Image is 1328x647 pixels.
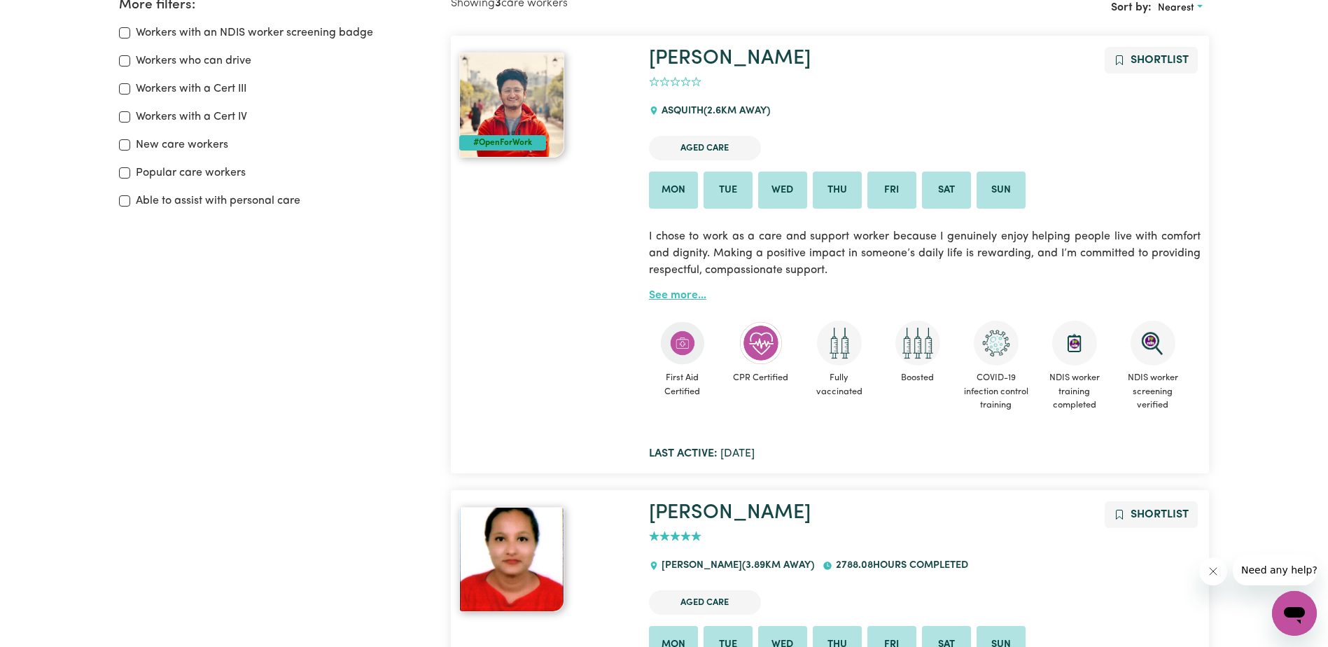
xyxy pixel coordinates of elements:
span: Shortlist [1131,55,1189,66]
span: ( 3.89 km away) [742,560,814,571]
img: CS Academy: Introduction to NDIS Worker Training course completed [1052,321,1097,366]
div: 2788.08 hours completed [823,547,976,585]
iframe: Button to launch messaging window [1272,591,1317,636]
li: Aged Care [649,590,761,615]
div: ASQUITH [649,92,778,130]
label: Workers who can drive [136,53,251,69]
li: Aged Care [649,136,761,160]
li: Available on Sun [977,172,1026,209]
button: Add to shortlist [1105,47,1198,74]
a: [PERSON_NAME] [649,503,811,523]
label: New care workers [136,137,228,153]
div: [PERSON_NAME] [649,547,823,585]
span: [DATE] [649,448,755,459]
span: First Aid Certified [649,366,716,403]
li: Available on Tue [704,172,753,209]
img: NDIS Worker Screening Verified [1131,321,1175,366]
li: Available on Thu [813,172,862,209]
img: View Anupam's profile [459,53,564,158]
span: CPR Certified [727,366,795,390]
span: COVID-19 infection control training [963,366,1030,417]
li: Available on Sat [922,172,971,209]
span: Shortlist [1131,509,1189,520]
span: ( 2.6 km away) [704,106,770,116]
li: Available on Mon [649,172,698,209]
label: Popular care workers [136,165,246,181]
img: Care and support worker has received booster dose of COVID-19 vaccination [895,321,940,366]
iframe: Close message [1199,557,1227,585]
div: #OpenForWork [459,135,545,151]
span: Nearest [1158,3,1194,13]
img: View Sujita's profile [459,507,564,612]
li: Available on Fri [867,172,916,209]
a: Anupam#OpenForWork [459,53,632,158]
div: add rating by typing an integer from 0 to 5 or pressing arrow keys [649,74,701,90]
b: Last active: [649,448,718,459]
span: Boosted [884,366,951,390]
span: Sort by: [1111,2,1152,13]
a: [PERSON_NAME] [649,48,811,69]
span: Need any help? [8,10,85,21]
a: See more... [649,290,706,301]
span: Fully vaccinated [806,366,873,403]
a: Sujita [459,507,632,612]
label: Workers with a Cert IV [136,109,247,125]
img: Care and support worker has completed First Aid Certification [660,321,705,366]
label: Able to assist with personal care [136,193,300,209]
li: Available on Wed [758,172,807,209]
p: I chose to work as a care and support worker because I genuinely enjoy helping people live with c... [649,220,1201,287]
span: NDIS worker training completed [1041,366,1108,417]
img: Care and support worker has completed CPR Certification [739,321,783,366]
img: CS Academy: COVID-19 Infection Control Training course completed [974,321,1019,366]
iframe: Message from company [1233,555,1317,585]
div: add rating by typing an integer from 0 to 5 or pressing arrow keys [649,529,701,545]
img: Care and support worker has received 2 doses of COVID-19 vaccine [817,321,862,366]
span: NDIS worker screening verified [1119,366,1187,417]
button: Add to shortlist [1105,501,1198,528]
label: Workers with an NDIS worker screening badge [136,25,373,41]
label: Workers with a Cert III [136,81,246,97]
